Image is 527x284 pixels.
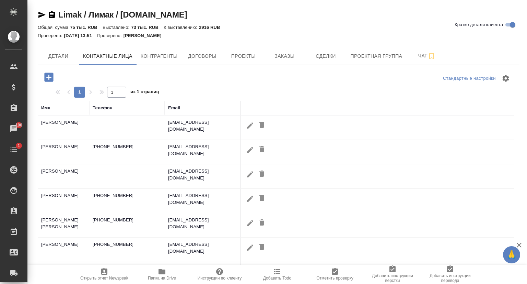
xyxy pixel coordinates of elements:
[227,52,260,61] span: Проекты
[48,11,56,19] button: Скопировать ссылку
[38,238,89,262] td: [PERSON_NAME]
[148,276,176,281] span: Папка на Drive
[455,21,503,28] span: Кратко детали клиента
[141,52,178,61] span: Контрагенты
[503,246,520,263] button: 🙏
[131,25,164,30] p: 73 тыс. RUB
[165,116,240,140] td: [EMAIL_ADDRESS][DOMAIN_NAME]
[165,140,240,164] td: [EMAIL_ADDRESS][DOMAIN_NAME]
[39,70,58,84] button: Добавить контактное лицо
[306,265,364,284] button: Отметить проверку
[58,10,187,19] a: Limak / Лимак / [DOMAIN_NAME]
[11,122,27,129] span: 100
[309,52,342,61] span: Сделки
[186,52,219,61] span: Договоры
[248,265,306,284] button: Добавить Todo
[38,116,89,140] td: [PERSON_NAME]
[256,119,268,132] button: Удалить
[506,248,517,262] span: 🙏
[38,33,64,38] p: Проверено:
[198,276,242,281] span: Инструкции по клиенту
[103,25,131,30] p: Выставлено:
[368,273,417,283] span: Добавить инструкции верстки
[199,25,225,30] p: 2916 RUB
[64,33,97,38] p: [DATE] 13:51
[350,52,402,61] span: Проектная группа
[75,265,133,284] button: Открыть отчет Newspeak
[130,88,159,98] span: из 1 страниц
[164,25,199,30] p: К выставлению:
[316,276,353,281] span: Отметить проверку
[244,241,256,254] button: Редактировать
[191,265,248,284] button: Инструкции по клиенту
[256,192,268,205] button: Удалить
[244,168,256,181] button: Редактировать
[89,140,165,164] td: [PHONE_NUMBER]
[244,119,256,132] button: Редактировать
[89,238,165,262] td: [PHONE_NUMBER]
[263,276,291,281] span: Добавить Todo
[89,189,165,213] td: [PHONE_NUMBER]
[168,105,180,111] div: Email
[165,213,240,237] td: [EMAIL_ADDRESS][DOMAIN_NAME]
[38,11,46,19] button: Скопировать ссылку для ЯМессенджера
[13,142,24,149] span: 1
[124,33,167,38] p: [PERSON_NAME]
[165,189,240,213] td: [EMAIL_ADDRESS][DOMAIN_NAME]
[38,164,89,188] td: [PERSON_NAME]
[70,25,103,30] p: 75 тыс. RUB
[38,189,89,213] td: [PERSON_NAME]
[364,265,421,284] button: Добавить инструкции верстки
[256,143,268,156] button: Удалить
[38,213,89,237] td: [PERSON_NAME] [PERSON_NAME]
[244,192,256,205] button: Редактировать
[97,33,124,38] p: Проверено:
[2,120,26,137] a: 100
[80,276,128,281] span: Открыть отчет Newspeak
[244,217,256,229] button: Редактировать
[428,52,436,60] svg: Подписаться
[441,73,497,84] div: split button
[421,265,479,284] button: Добавить инструкции перевода
[256,241,268,254] button: Удалить
[42,52,75,61] span: Детали
[83,52,132,61] span: Контактные лица
[410,52,443,60] span: Чат
[93,105,113,111] div: Телефон
[244,143,256,156] button: Редактировать
[41,105,50,111] div: Имя
[38,140,89,164] td: [PERSON_NAME]
[89,213,165,237] td: [PHONE_NUMBER]
[497,70,514,87] span: Настроить таблицу
[38,25,70,30] p: Общая сумма
[165,238,240,262] td: [EMAIL_ADDRESS][DOMAIN_NAME]
[256,217,268,229] button: Удалить
[425,273,475,283] span: Добавить инструкции перевода
[165,164,240,188] td: [EMAIL_ADDRESS][DOMAIN_NAME]
[268,52,301,61] span: Заказы
[133,265,191,284] button: Папка на Drive
[2,141,26,158] a: 1
[256,168,268,181] button: Удалить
